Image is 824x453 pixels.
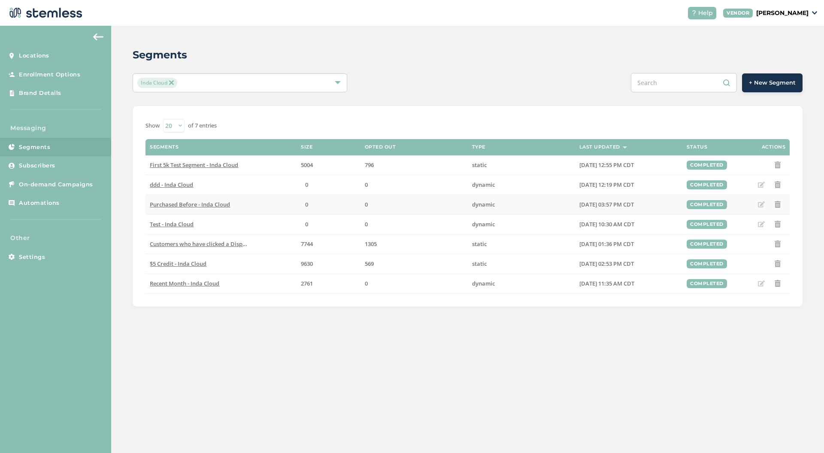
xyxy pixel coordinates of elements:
[579,221,678,228] label: 05/30/2025 10:30 AM CDT
[725,139,790,155] th: Actions
[365,260,374,268] span: 569
[257,280,356,287] label: 2761
[749,79,796,87] span: + New Segment
[365,260,463,268] label: 569
[631,73,737,92] input: Search
[472,161,487,169] span: static
[188,122,217,130] label: of 7 entries
[19,89,61,97] span: Brand Details
[301,240,313,248] span: 7744
[742,73,803,92] button: + New Segment
[365,181,463,188] label: 0
[472,240,487,248] span: static
[472,201,495,208] span: dynamic
[257,221,356,228] label: 0
[579,240,678,248] label: 05/30/2025 01:36 PM CDT
[472,260,571,268] label: static
[579,220,634,228] span: [DATE] 10:30 AM CDT
[150,201,230,208] span: Purchased Before - Inda Cloud
[93,33,103,40] img: icon-arrow-back-accent-c549486e.svg
[365,161,374,169] span: 796
[472,201,571,208] label: dynamic
[579,181,678,188] label: 05/23/2025 12:19 PM CDT
[579,201,634,208] span: [DATE] 03:57 PM CDT
[623,146,627,149] img: icon-sort-1e1d7615.svg
[579,161,634,169] span: [DATE] 12:55 PM CDT
[687,180,727,189] div: completed
[19,70,80,79] span: Enrollment Options
[133,47,187,63] h2: Segments
[365,201,463,208] label: 0
[472,220,495,228] span: dynamic
[472,144,485,150] label: Type
[579,260,634,268] span: [DATE] 02:53 PM CDT
[19,143,50,152] span: Segments
[687,279,727,288] div: completed
[365,280,368,287] span: 0
[257,181,356,188] label: 0
[812,11,817,15] img: icon_down-arrow-small-66adaf34.svg
[687,200,727,209] div: completed
[150,201,248,208] label: Purchased Before - Inda Cloud
[7,4,82,21] img: logo-dark-0685b13c.svg
[365,144,396,150] label: Opted Out
[365,181,368,188] span: 0
[150,280,219,287] span: Recent Month - Inda Cloud
[365,280,463,287] label: 0
[257,161,356,169] label: 5004
[150,260,206,268] span: $5 Credit - Inda Cloud
[365,221,463,228] label: 0
[305,201,308,208] span: 0
[150,181,248,188] label: ddd - Inda Cloud
[301,280,313,287] span: 2761
[579,260,678,268] label: 06/06/2025 02:53 PM CDT
[365,220,368,228] span: 0
[150,181,193,188] span: ddd - Inda Cloud
[137,78,177,88] span: Inda Cloud
[150,144,179,150] label: Segments
[305,181,308,188] span: 0
[301,260,313,268] span: 9630
[579,161,678,169] label: 03/14/2025 12:55 PM CDT
[145,122,160,130] label: Show
[472,240,571,248] label: static
[19,199,60,207] span: Automations
[257,260,356,268] label: 9630
[169,80,173,85] img: icon-close-accent-8a337256.svg
[365,161,463,169] label: 796
[472,181,495,188] span: dynamic
[579,240,634,248] span: [DATE] 01:36 PM CDT
[698,9,713,18] span: Help
[150,161,248,169] label: First 5k Test Segment - Inda Cloud
[687,259,727,268] div: completed
[472,161,571,169] label: static
[687,240,727,249] div: completed
[472,260,487,268] span: static
[472,181,571,188] label: dynamic
[723,9,753,18] div: VENDOR
[365,240,377,248] span: 1305
[257,240,356,248] label: 7744
[687,220,727,229] div: completed
[19,52,49,60] span: Locations
[781,412,824,453] iframe: Chat Widget
[150,161,238,169] span: First 5k Test Segment - Inda Cloud
[150,240,335,248] span: Customers who have clicked a Dispatch link (as of [DATE]) - Inda Cloud
[756,9,809,18] p: [PERSON_NAME]
[257,201,356,208] label: 0
[579,201,678,208] label: 05/23/2025 03:57 PM CDT
[305,220,308,228] span: 0
[150,280,248,287] label: Recent Month - Inda Cloud
[150,260,248,268] label: $5 Credit - Inda Cloud
[687,144,707,150] label: Status
[691,10,697,15] img: icon-help-white-03924b79.svg
[365,201,368,208] span: 0
[579,181,634,188] span: [DATE] 12:19 PM CDT
[472,221,571,228] label: dynamic
[150,221,248,228] label: Test - Inda Cloud
[301,161,313,169] span: 5004
[472,280,571,287] label: dynamic
[150,240,248,248] label: Customers who have clicked a Dispatch link (as of 5/29/25) - Inda Cloud
[19,253,45,261] span: Settings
